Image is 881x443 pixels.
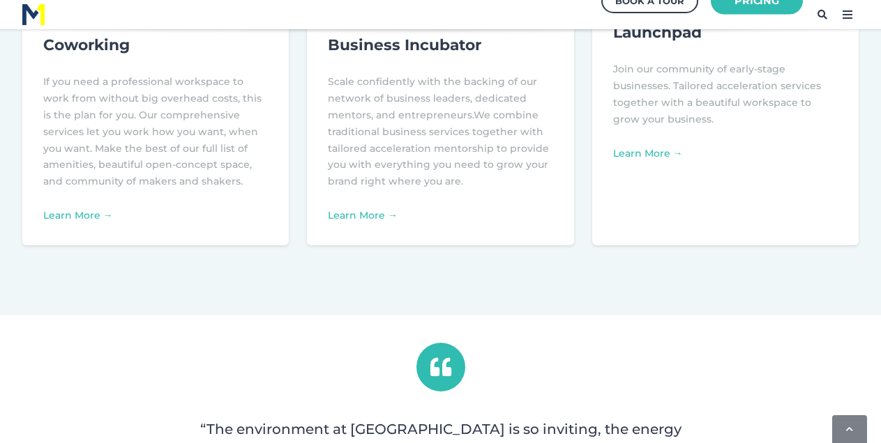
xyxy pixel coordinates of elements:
a: Learn More → [613,147,683,160]
a: Learn More → [43,209,113,221]
img: M1 Logo - Blue Letters - for Light Backgrounds-2 [22,4,45,25]
span: We combine traditional business services together with tailored acceleration mentorship to provid... [328,109,549,187]
h4: Business Incubator [328,34,553,56]
a: Learn More → [328,209,398,221]
h4: Coworking [43,34,269,56]
span: Scale confidently with the backing of our network of business leaders, dedicated mentors, and ent... [328,75,537,121]
span: Join our community of early-stage businesses. Tailored acceleration services together with a beau... [613,63,821,125]
span: If you need a professional workspace to work from without big overhead costs, this is the plan fo... [43,75,262,187]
